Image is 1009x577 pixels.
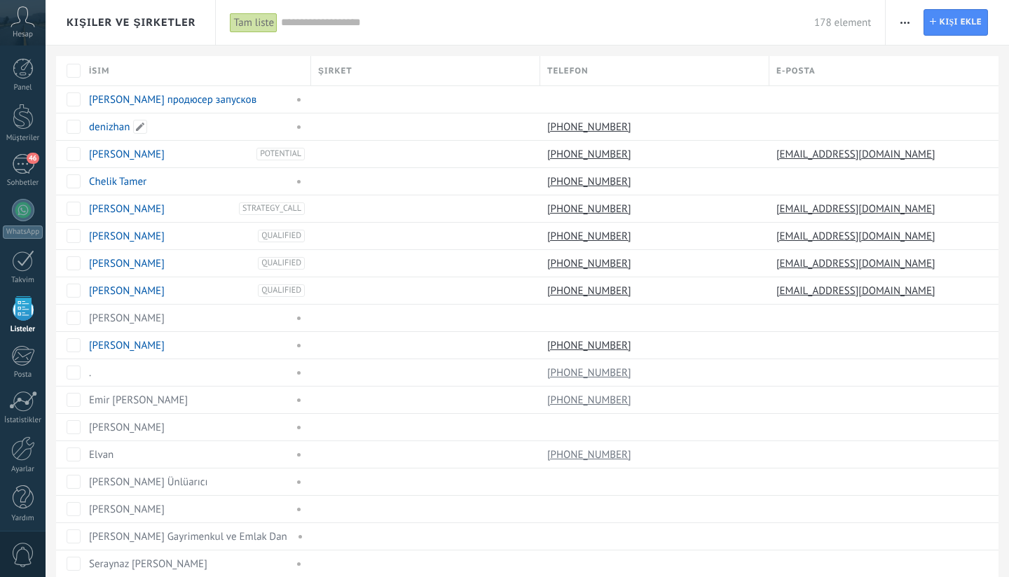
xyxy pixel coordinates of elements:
a: Chelik Tamer [89,175,146,188]
a: denizhan [89,120,130,134]
div: Listeler [3,325,43,334]
a: Elvan [89,448,114,461]
span: Şirket [318,64,352,78]
div: Takvim [3,276,43,285]
a: [PHONE_NUMBER] [547,148,634,160]
a: Seraynaz [PERSON_NAME] [89,557,207,571]
a: [PERSON_NAME] продюсер запусков [89,93,256,106]
span: İsim [89,64,109,78]
div: İstatistikler [3,416,43,425]
div: Sohbetler [3,179,43,188]
a: [PHONE_NUMBER] [547,284,634,297]
span: Düzenle [133,120,147,134]
div: Panel [3,83,43,92]
span: QUALIFIED [258,230,305,242]
span: E-posta [776,64,816,78]
a: [PERSON_NAME] [89,503,165,516]
span: STRATEGY_CALL [239,202,305,215]
div: Müşteriler [3,134,43,143]
a: [PHONE_NUMBER] [547,202,634,215]
div: WhatsApp [3,225,43,239]
a: [PERSON_NAME] [89,284,165,298]
a: [PHONE_NUMBER] [547,339,634,352]
a: [PHONE_NUMBER] [547,448,634,461]
a: [PERSON_NAME] [89,421,165,434]
span: QUALIFIED [258,257,305,270]
a: [PHONE_NUMBER] [547,394,634,406]
span: Hesap [13,30,33,39]
span: QUALIFIED [258,284,305,297]
span: Telefon [547,64,589,78]
div: Posta [3,370,43,380]
span: POTENTIAL [256,148,305,160]
a: [PERSON_NAME] [89,148,165,161]
a: [PERSON_NAME] [89,202,165,216]
a: [EMAIL_ADDRESS][DOMAIN_NAME] [776,284,938,297]
a: [PERSON_NAME] [89,230,165,243]
span: 178 element [814,16,871,29]
span: 46 [27,153,39,164]
a: . [89,366,91,380]
a: [PERSON_NAME] Gayrimenkul ve Emlak Danışmanlığı Bodrum [89,530,366,543]
a: Kişi ekle [924,9,988,36]
span: Kişi ekle [940,10,982,35]
a: [PERSON_NAME] Ünlüarıcı [89,475,208,489]
a: Emir [PERSON_NAME] [89,394,188,407]
a: [PERSON_NAME] [89,339,165,352]
span: Kişiler ve Şirketler [67,16,195,29]
a: [EMAIL_ADDRESS][DOMAIN_NAME] [776,230,938,242]
a: [EMAIL_ADDRESS][DOMAIN_NAME] [776,202,938,215]
a: [EMAIL_ADDRESS][DOMAIN_NAME] [776,148,938,160]
a: [PHONE_NUMBER] [547,366,634,379]
a: [PHONE_NUMBER] [547,257,634,270]
a: [EMAIL_ADDRESS][DOMAIN_NAME] [776,257,938,270]
a: [PHONE_NUMBER] [547,120,634,133]
a: [PERSON_NAME] [89,312,165,325]
div: Ayarlar [3,465,43,474]
a: [PHONE_NUMBER] [547,230,634,242]
div: Yardım [3,514,43,523]
div: Tam liste [230,13,277,33]
a: [PERSON_NAME] [89,257,165,270]
a: [PHONE_NUMBER] [547,175,634,188]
